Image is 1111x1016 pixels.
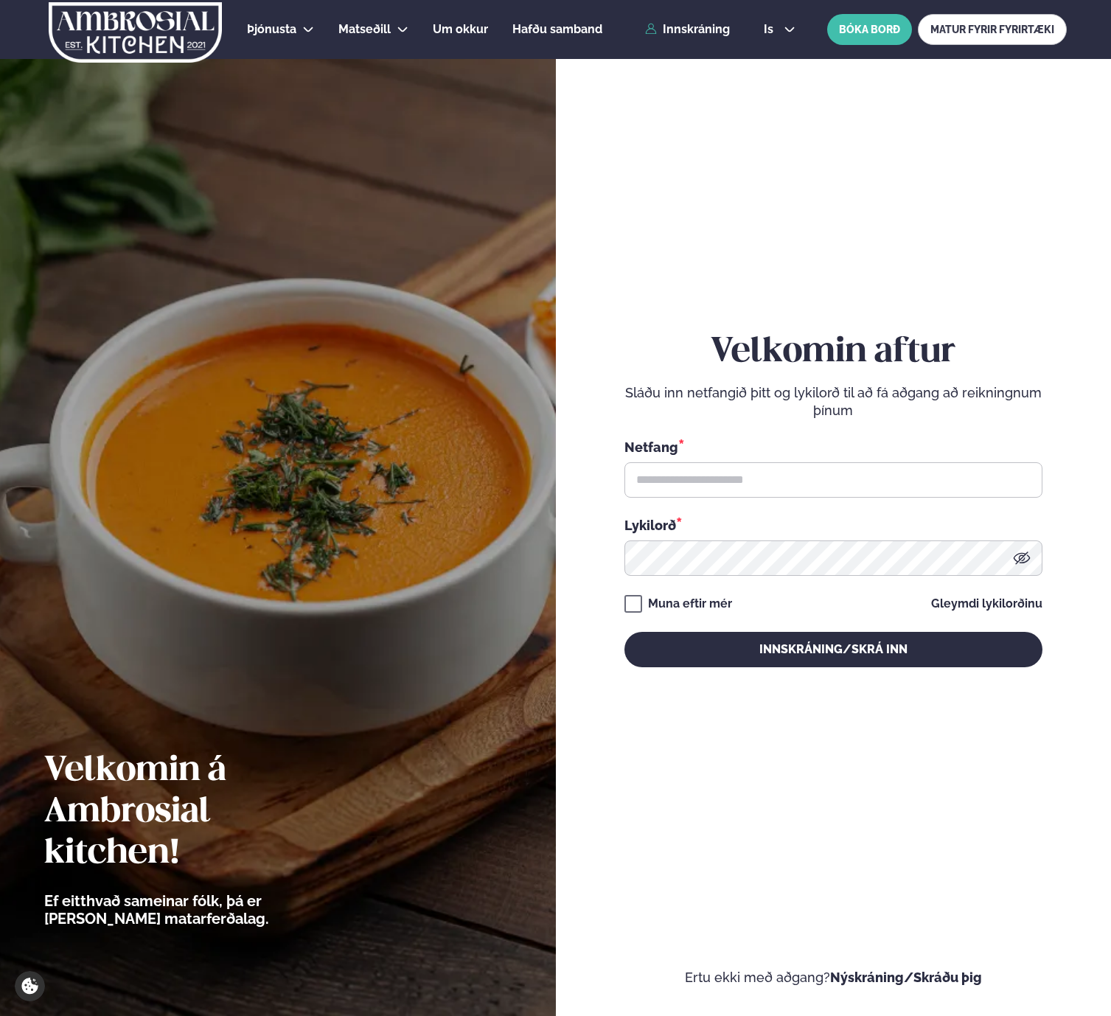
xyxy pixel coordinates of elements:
span: Um okkur [433,22,488,36]
button: Innskráning/Skrá inn [624,632,1042,667]
a: Innskráning [645,23,730,36]
a: Nýskráning/Skráðu þig [830,970,982,985]
h2: Velkomin á Ambrosial kitchen! [44,751,350,874]
a: Þjónusta [247,21,296,38]
a: Gleymdi lykilorðinu [931,598,1042,610]
a: MATUR FYRIR FYRIRTÆKI [918,14,1067,45]
div: Lykilorð [624,515,1042,535]
button: is [752,24,807,35]
p: Ef eitthvað sameinar fólk, þá er [PERSON_NAME] matarferðalag. [44,892,350,928]
button: BÓKA BORÐ [827,14,912,45]
p: Ertu ekki með aðgang? [600,969,1068,987]
div: Netfang [624,437,1042,456]
a: Hafðu samband [512,21,602,38]
img: logo [47,2,223,63]
a: Matseðill [338,21,391,38]
span: Matseðill [338,22,391,36]
a: Um okkur [433,21,488,38]
p: Sláðu inn netfangið þitt og lykilorð til að fá aðgang að reikningnum þínum [624,384,1042,420]
a: Cookie settings [15,971,45,1001]
span: Þjónusta [247,22,296,36]
h2: Velkomin aftur [624,332,1042,373]
span: is [764,24,778,35]
span: Hafðu samband [512,22,602,36]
